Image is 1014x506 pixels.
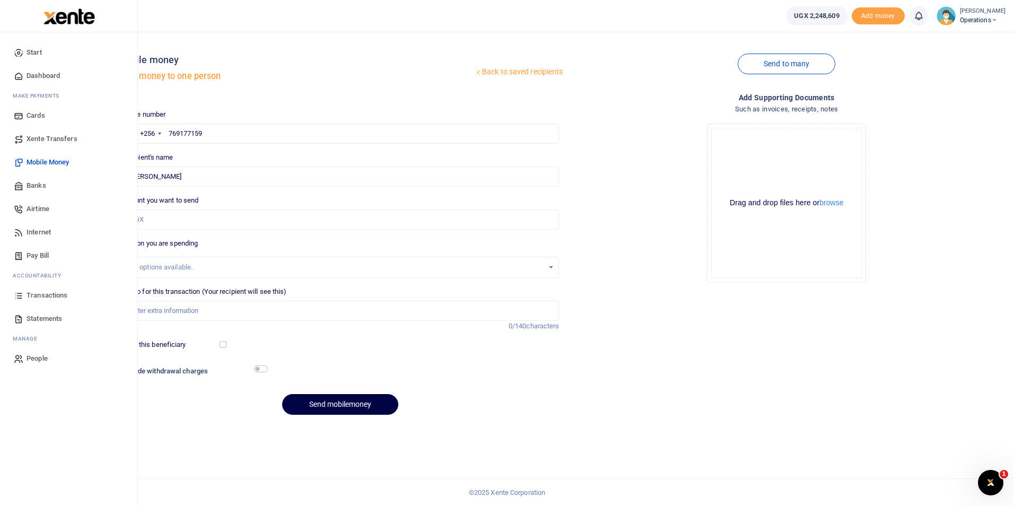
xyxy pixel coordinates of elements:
[27,47,42,58] span: Start
[121,109,165,120] label: Phone number
[27,110,45,121] span: Cards
[121,238,198,249] label: Reason you are spending
[27,250,49,261] span: Pay Bill
[121,195,198,206] label: Amount you want to send
[117,71,474,82] h5: Send money to one person
[121,286,287,297] label: Memo for this transaction (Your recipient will see this)
[122,339,186,350] label: Save this beneficiary
[8,307,129,330] a: Statements
[27,71,60,81] span: Dashboard
[960,7,1006,16] small: [PERSON_NAME]
[8,104,129,127] a: Cards
[121,210,560,230] input: UGX
[937,6,956,25] img: profile-user
[43,8,95,24] img: logo-large
[27,180,46,191] span: Banks
[978,470,1003,495] iframe: Intercom live chat
[121,167,560,187] input: Loading name...
[27,227,51,238] span: Internet
[782,6,851,25] li: Wallet ballance
[8,347,129,370] a: People
[27,353,48,364] span: People
[786,6,847,25] a: UGX 2,248,609
[852,7,905,25] li: Toup your wallet
[129,262,544,273] div: No options available.
[567,92,1006,103] h4: Add supporting Documents
[8,330,129,347] li: M
[140,128,155,139] div: +256
[8,151,129,174] a: Mobile Money
[27,134,77,144] span: Xente Transfers
[852,7,905,25] span: Add money
[1000,470,1008,478] span: 1
[852,11,905,19] a: Add money
[282,394,398,415] button: Send mobilemoney
[8,41,129,64] a: Start
[27,313,62,324] span: Statements
[567,103,1006,115] h4: Such as invoices, receipts, notes
[122,124,164,143] div: Uganda: +256
[960,15,1006,25] span: Operations
[27,157,69,168] span: Mobile Money
[794,11,839,21] span: UGX 2,248,609
[42,12,95,20] a: logo-small logo-large logo-large
[117,54,474,66] h4: Mobile money
[712,198,861,208] div: Drag and drop files here or
[21,272,61,280] span: countability
[509,322,527,330] span: 0/140
[121,301,560,321] input: Enter extra information
[123,367,263,376] h6: Include withdrawal charges
[937,6,1006,25] a: profile-user [PERSON_NAME] Operations
[8,267,129,284] li: Ac
[8,197,129,221] a: Airtime
[8,174,129,197] a: Banks
[8,64,129,88] a: Dashboard
[819,199,843,206] button: browse
[8,88,129,104] li: M
[8,221,129,244] a: Internet
[121,124,560,144] input: Enter phone number
[18,335,38,343] span: anage
[474,63,564,82] a: Back to saved recipients
[27,204,49,214] span: Airtime
[27,290,67,301] span: Transactions
[738,54,835,74] a: Send to many
[8,127,129,151] a: Xente Transfers
[18,92,59,100] span: ake Payments
[526,322,559,330] span: characters
[707,124,866,283] div: File Uploader
[121,152,173,163] label: Recipient's name
[8,284,129,307] a: Transactions
[8,244,129,267] a: Pay Bill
